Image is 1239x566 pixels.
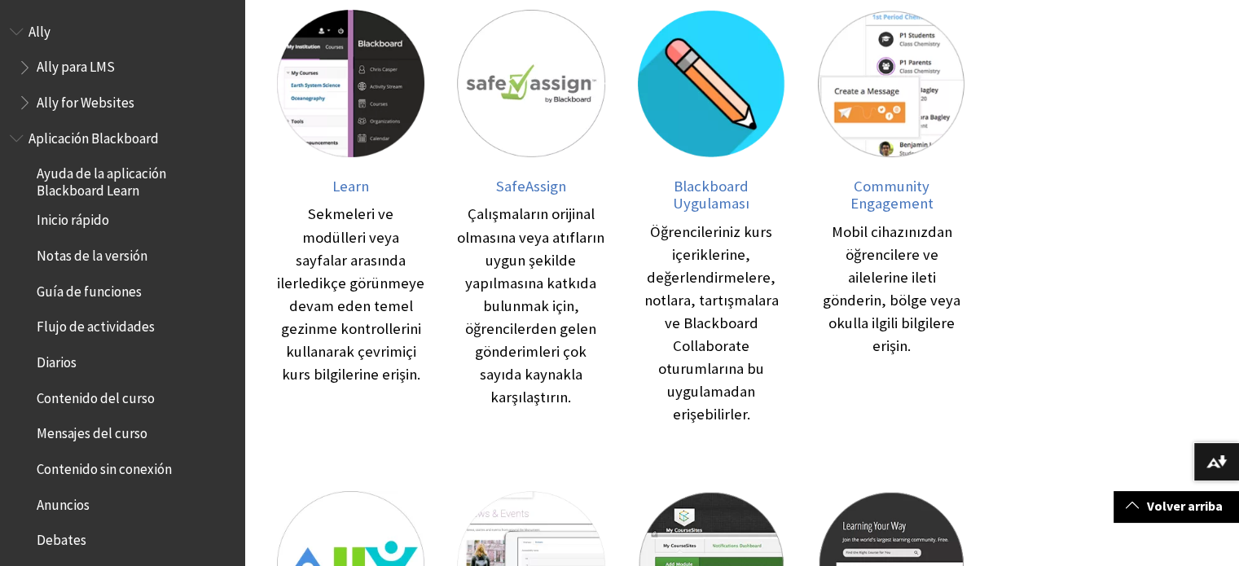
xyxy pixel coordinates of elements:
[277,203,424,385] div: Sekmeleri ve modülleri veya sayfalar arasında ilerledikçe görünmeye devam eden temel gezinme kont...
[37,278,142,300] span: Guía de funciones
[37,420,147,442] span: Mensajes del curso
[277,10,424,157] img: Learn
[638,10,785,426] a: Blackboard Uygulaması Blackboard Uygulaması Öğrencileriniz kurs içeriklerine, değerlendirmelere, ...
[37,455,172,477] span: Contenido sin conexión
[10,18,235,116] nav: Book outline for Anthology Ally Help
[850,177,933,213] span: Community Engagement
[29,125,159,147] span: Aplicación Blackboard
[37,314,155,336] span: Flujo de actividades
[818,10,965,157] img: Community Engagement
[37,207,109,229] span: Inicio rápido
[37,527,86,549] span: Debates
[638,221,785,426] div: Öğrencileriniz kurs içeriklerine, değerlendirmelere, notlara, tartışmalara ve Blackboard Collabor...
[1114,491,1239,521] a: Volver arriba
[457,10,604,157] img: SafeAssign
[37,160,233,199] span: Ayuda de la aplicación Blackboard Learn
[457,10,604,426] a: SafeAssign SafeAssign Çalışmaların orijinal olmasına veya atıfların uygun şekilde yapılmasına kat...
[29,18,51,40] span: Ally
[37,349,77,371] span: Diarios
[496,177,566,195] span: SafeAssign
[332,177,369,195] span: Learn
[37,384,155,406] span: Contenido del curso
[37,54,115,76] span: Ally para LMS
[277,10,424,426] a: Learn Learn Sekmeleri ve modülleri veya sayfalar arasında ilerledikçe görünmeye devam eden temel ...
[457,203,604,408] div: Çalışmaların orijinal olmasına veya atıfların uygun şekilde yapılmasına katkıda bulunmak için, öğ...
[638,10,785,157] img: Blackboard Uygulaması
[37,242,147,264] span: Notas de la versión
[37,89,134,111] span: Ally for Websites
[37,491,90,513] span: Anuncios
[818,10,965,426] a: Community Engagement Community Engagement Mobil cihazınızdan öğrencilere ve ailelerine ileti gönd...
[818,221,965,358] div: Mobil cihazınızdan öğrencilere ve ailelerine ileti gönderin, bölge veya okulla ilgili bilgilere e...
[673,177,749,213] span: Blackboard Uygulaması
